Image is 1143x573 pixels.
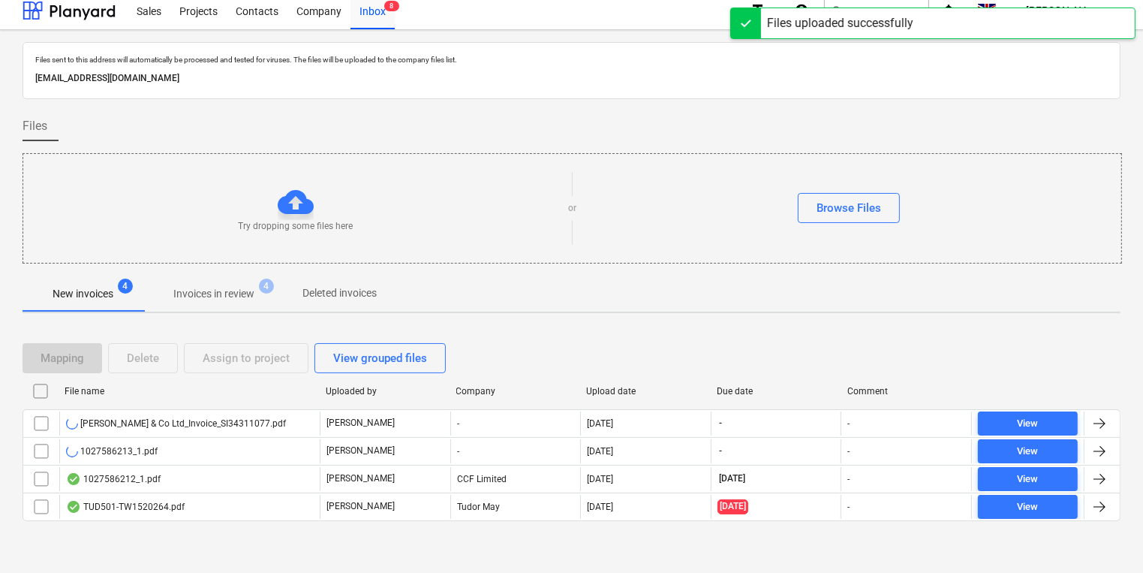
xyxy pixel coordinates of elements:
button: View [978,412,1078,436]
div: View [1018,471,1039,488]
div: [DATE] [587,474,613,484]
div: Comment [847,386,966,397]
p: Invoices in review [173,286,254,302]
p: [EMAIL_ADDRESS][DOMAIN_NAME] [35,71,1108,86]
div: Company [456,386,575,397]
div: View [1018,443,1039,460]
p: [PERSON_NAME] [326,417,395,430]
div: Due date [717,386,835,397]
div: [DATE] [587,418,613,429]
div: - [847,418,850,429]
p: New invoices [53,286,113,302]
span: Files [23,117,47,135]
span: - [717,417,723,430]
div: 1027586212_1.pdf [66,473,161,485]
div: View grouped files [333,348,427,368]
div: OCR in progress [66,445,78,457]
p: Files sent to this address will automatically be processed and tested for viruses. The files will... [35,55,1108,65]
div: - [450,412,581,436]
span: [DATE] [717,472,747,485]
p: [PERSON_NAME] [326,445,395,457]
div: Tudor May [450,495,581,519]
div: Browse Files [817,198,881,218]
button: View [978,439,1078,463]
div: Try dropping some files hereorBrowse Files [23,153,1122,264]
div: - [847,446,850,457]
button: Browse Files [798,193,900,223]
div: 1027586213_1.pdf [66,445,158,457]
span: [DATE] [717,499,748,514]
div: View [1018,499,1039,516]
button: View [978,467,1078,491]
div: Files uploaded successfully [767,14,913,32]
div: View [1018,415,1039,433]
p: Try dropping some files here [239,220,353,233]
div: TUD501-TW1520264.pdf [66,501,185,513]
div: File name [65,386,314,397]
p: [PERSON_NAME] [326,472,395,485]
span: 8 [384,1,399,11]
div: Upload date [586,386,705,397]
div: OCR finished [66,501,81,513]
button: View [978,495,1078,519]
button: View grouped files [314,343,446,373]
div: - [847,474,850,484]
div: OCR finished [66,473,81,485]
div: [DATE] [587,502,613,512]
div: [PERSON_NAME] & Co Ltd_Invoice_SI34311077.pdf [66,418,286,430]
iframe: Chat Widget [1068,501,1143,573]
div: - [450,439,581,463]
span: 4 [259,279,274,294]
p: [PERSON_NAME] [326,500,395,513]
span: 4 [118,279,133,294]
div: - [847,502,850,512]
div: CCF Limited [450,467,581,491]
p: Deleted invoices [302,285,377,301]
p: or [568,202,576,215]
div: OCR in progress [66,418,78,430]
div: Uploaded by [326,386,444,397]
span: - [717,445,723,457]
div: [DATE] [587,446,613,457]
